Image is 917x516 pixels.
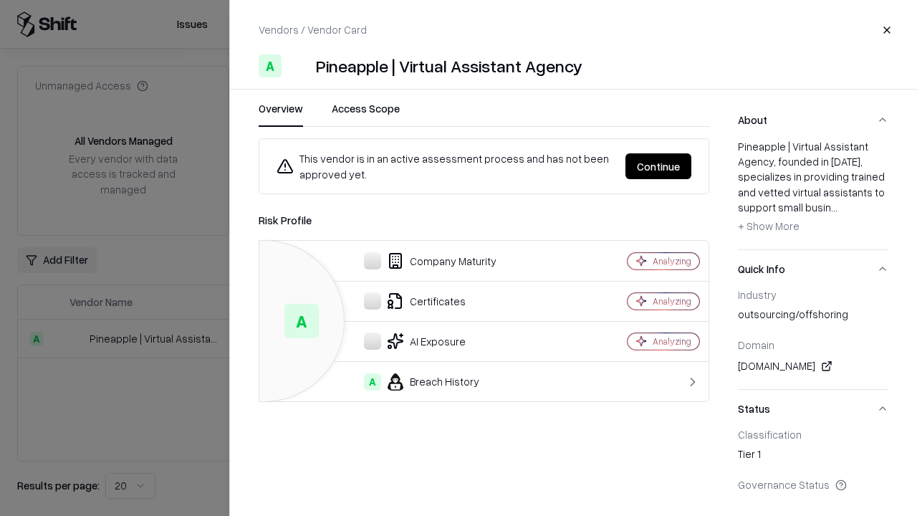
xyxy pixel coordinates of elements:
div: AI Exposure [271,333,577,350]
div: Analyzing [653,255,691,267]
div: Quick Info [738,288,888,389]
button: Status [738,390,888,428]
div: Breach History [271,373,577,391]
div: Pineapple | Virtual Assistant Agency [316,54,582,77]
button: + Show More [738,215,800,238]
div: [DOMAIN_NAME] [738,358,888,375]
span: ... [831,201,837,214]
div: Domain [738,338,888,351]
div: Pineapple | Virtual Assistant Agency, founded in [DATE], specializes in providing trained and vet... [738,139,888,238]
span: + Show More [738,219,800,232]
div: A [284,304,319,338]
div: A [259,54,282,77]
div: Company Maturity [271,252,577,269]
div: About [738,139,888,249]
button: Overview [259,101,303,127]
div: Classification [738,428,888,441]
div: Tier 1 [738,446,888,467]
img: Pineapple | Virtual Assistant Agency [287,54,310,77]
div: Governance Status [738,478,888,491]
div: Analyzing [653,335,691,348]
div: Risk Profile [259,211,709,229]
button: Continue [625,153,691,179]
div: Industry [738,288,888,301]
div: A [364,373,381,391]
button: Access Scope [332,101,400,127]
div: outsourcing/offshoring [738,307,888,327]
div: Certificates [271,292,577,310]
div: Analyzing [653,295,691,307]
p: Vendors / Vendor Card [259,22,367,37]
button: Quick Info [738,250,888,288]
div: This vendor is in an active assessment process and has not been approved yet. [277,150,614,182]
button: About [738,101,888,139]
